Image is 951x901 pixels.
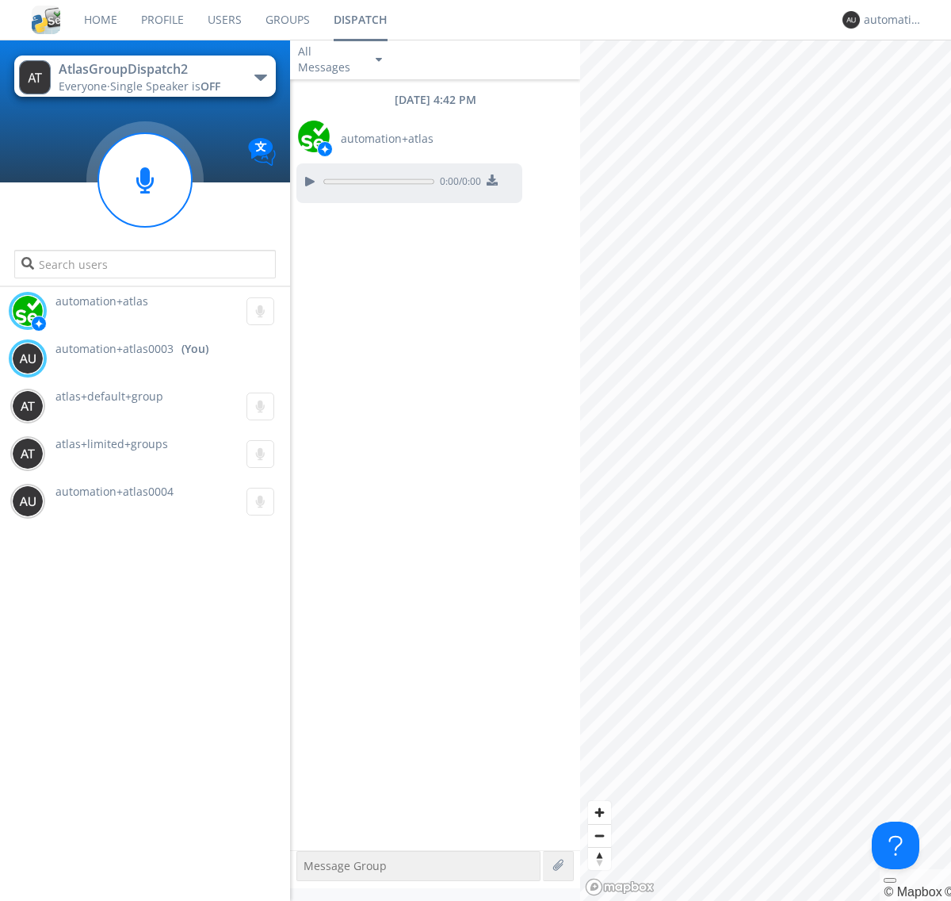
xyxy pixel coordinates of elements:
img: 373638.png [12,343,44,374]
span: automation+atlas [341,131,433,147]
span: automation+atlas0004 [55,484,174,499]
span: 0:00 / 0:00 [434,174,481,192]
div: [DATE] 4:42 PM [290,92,580,108]
div: automation+atlas0003 [864,12,923,28]
a: Mapbox [884,885,941,899]
span: Zoom out [588,825,611,847]
span: automation+atlas [55,293,148,309]
div: AtlasGroupDispatch2 [59,60,237,79]
span: Single Speaker is [110,79,220,94]
img: caret-down-sm.svg [376,58,382,62]
button: Zoom in [588,801,611,824]
button: Toggle attribution [884,878,896,883]
span: automation+atlas0003 [55,341,174,357]
a: Mapbox logo [585,878,655,896]
img: 373638.png [12,485,44,517]
div: All Messages [298,44,361,75]
button: AtlasGroupDispatch2Everyone·Single Speaker isOFF [14,56,275,97]
img: 373638.png [12,390,44,422]
img: cddb5a64eb264b2086981ab96f4c1ba7 [32,6,60,34]
iframe: Toggle Customer Support [872,822,919,869]
span: atlas+default+group [55,389,163,404]
span: Reset bearing to north [588,848,611,870]
img: 373638.png [12,438,44,470]
div: Everyone · [59,79,237,94]
img: download media button [487,174,498,186]
button: Reset bearing to north [588,847,611,870]
button: Zoom out [588,824,611,847]
span: atlas+limited+groups [55,436,168,451]
img: d2d01cd9b4174d08988066c6d424eccd [298,121,330,152]
img: d2d01cd9b4174d08988066c6d424eccd [12,295,44,327]
span: OFF [201,79,220,94]
img: Translation enabled [248,138,276,166]
div: (You) [181,341,208,357]
img: 373638.png [19,60,51,94]
img: 373638.png [842,11,860,29]
input: Search users [14,250,275,278]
